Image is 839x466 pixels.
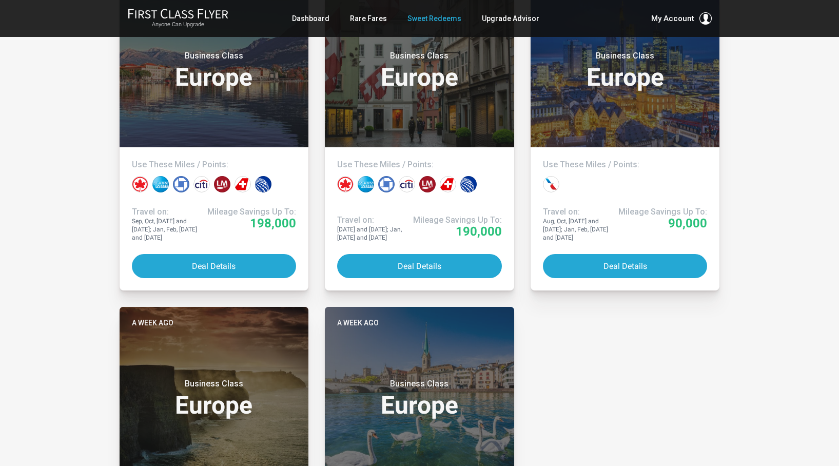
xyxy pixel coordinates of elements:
small: Business Class [561,51,689,61]
button: Deal Details [337,254,502,278]
button: Deal Details [543,254,708,278]
div: Chase points [173,176,189,192]
h4: Use These Miles / Points: [337,160,502,170]
a: Upgrade Advisor [482,9,539,28]
a: Sweet Redeems [407,9,461,28]
a: Rare Fares [350,9,387,28]
div: United miles [460,176,477,192]
small: Business Class [150,379,278,389]
h4: Use These Miles / Points: [543,160,708,170]
div: Swiss miles [440,176,456,192]
small: Business Class [355,51,483,61]
div: LifeMiles [214,176,230,192]
h3: Europe [132,51,297,90]
a: First Class FlyerAnyone Can Upgrade [128,8,228,29]
h3: Europe [337,51,502,90]
div: Air Canada miles [132,176,148,192]
h3: Europe [132,379,297,418]
span: My Account [651,12,694,25]
img: First Class Flyer [128,8,228,19]
small: Business Class [150,51,278,61]
div: American miles [543,176,559,192]
button: Deal Details [132,254,297,278]
div: Chase points [378,176,395,192]
div: Amex points [358,176,374,192]
small: Business Class [355,379,483,389]
small: Anyone Can Upgrade [128,21,228,28]
time: A week ago [337,317,379,328]
h3: Europe [337,379,502,418]
time: A week ago [132,317,173,328]
h3: Europe [543,51,708,90]
div: Air Canada miles [337,176,354,192]
div: Amex points [152,176,169,192]
h4: Use These Miles / Points: [132,160,297,170]
div: Swiss miles [235,176,251,192]
button: My Account [651,12,712,25]
div: United miles [255,176,271,192]
div: LifeMiles [419,176,436,192]
div: Citi points [399,176,415,192]
a: Dashboard [292,9,329,28]
div: Citi points [193,176,210,192]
